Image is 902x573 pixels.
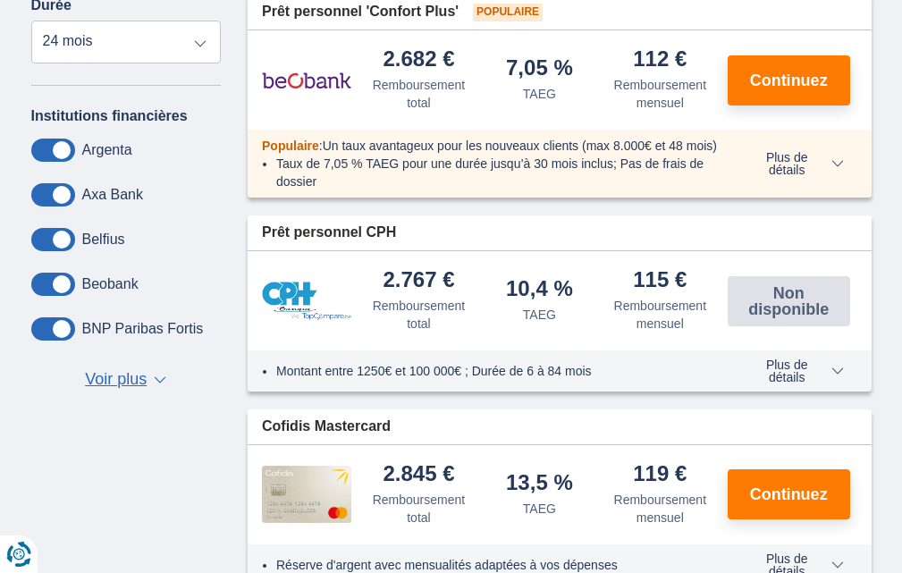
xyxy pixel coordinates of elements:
[746,151,844,176] span: Plus de détails
[728,276,850,326] button: Non disponible
[728,55,850,105] button: Continuez
[733,358,857,384] button: Plus de détails
[82,321,204,337] label: BNP Paribas Fortis
[366,491,472,527] div: Remboursement total
[728,469,850,519] button: Continuez
[383,463,454,487] div: 2.845 €
[733,150,857,177] button: Plus de détails
[276,155,719,190] li: Taux de 7,05 % TAEG pour une durée jusqu’à 30 mois inclus; Pas de frais de dossier
[82,232,125,248] label: Belfius
[82,276,139,292] label: Beobank
[633,463,687,487] div: 119 €
[262,417,391,437] span: Cofidis Mastercard
[506,278,573,302] div: 10,4 %
[82,142,132,158] label: Argenta
[633,48,687,72] div: 112 €
[276,362,719,380] li: Montant entre 1250€ et 100 000€ ; Durée de 6 à 84 mois
[506,57,573,81] div: 7,05 %
[506,472,573,496] div: 13,5 %
[607,297,713,333] div: Remboursement mensuel
[248,137,733,155] div: :
[523,85,556,103] div: TAEG
[366,297,472,333] div: Remboursement total
[746,358,844,383] span: Plus de détails
[80,367,172,392] button: Voir plus ▼
[262,466,351,523] img: pret personnel Cofidis CC
[750,72,828,88] span: Continuez
[733,285,845,317] span: Non disponible
[383,48,454,72] div: 2.682 €
[262,2,459,22] span: Prêt personnel 'Confort Plus'
[473,4,543,21] span: Populaire
[262,58,351,103] img: pret personnel Beobank
[523,500,556,518] div: TAEG
[262,139,319,153] span: Populaire
[262,223,396,243] span: Prêt personnel CPH
[607,76,713,112] div: Remboursement mensuel
[366,76,472,112] div: Remboursement total
[85,368,147,392] span: Voir plus
[323,139,717,153] span: Un taux avantageux pour les nouveaux clients (max 8.000€ et 48 mois)
[154,376,166,383] span: ▼
[31,108,188,124] label: Institutions financières
[82,187,143,203] label: Axa Bank
[607,491,713,527] div: Remboursement mensuel
[750,486,828,502] span: Continuez
[383,269,454,293] div: 2.767 €
[262,282,351,320] img: pret personnel CPH Banque
[633,269,687,293] div: 115 €
[523,306,556,324] div: TAEG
